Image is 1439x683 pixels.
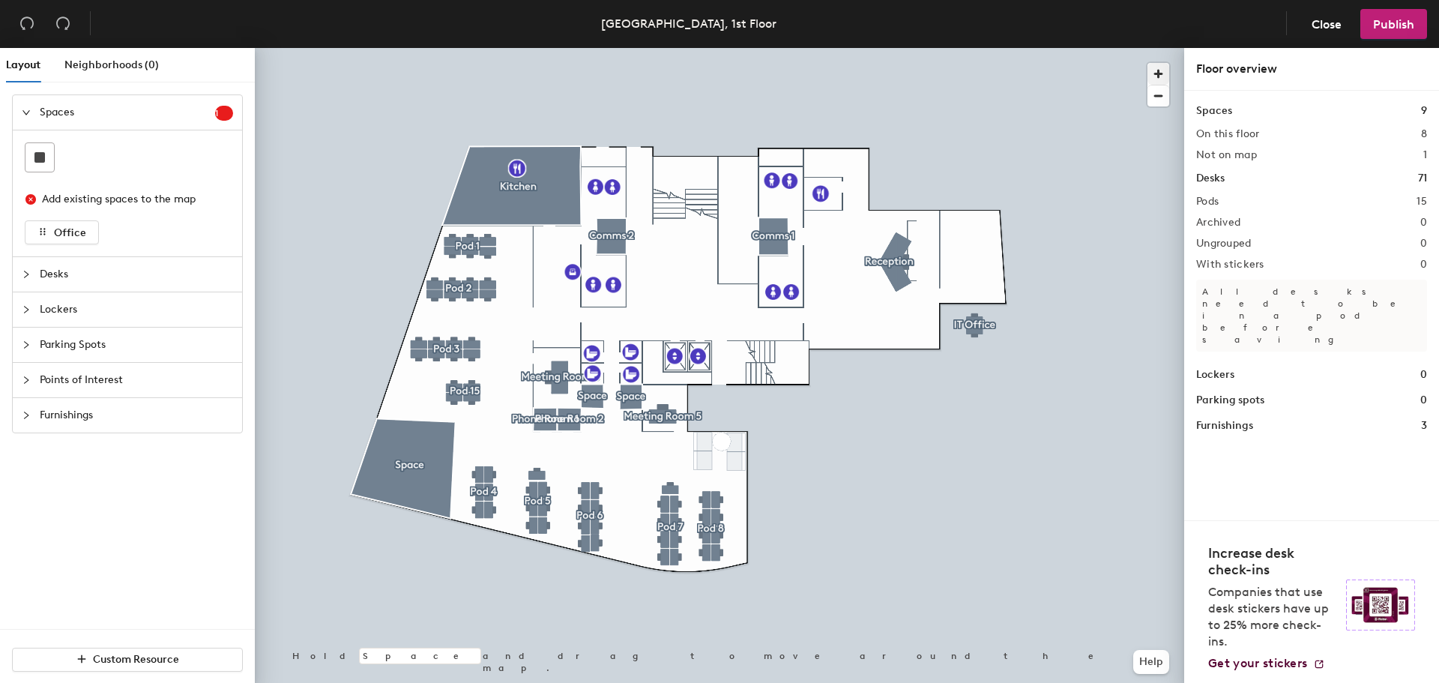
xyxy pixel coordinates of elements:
[1196,418,1253,434] h1: Furnishings
[1196,259,1264,271] h2: With stickers
[1196,367,1234,383] h1: Lockers
[1421,103,1427,119] h1: 9
[1196,60,1427,78] div: Floor overview
[40,292,233,327] span: Lockers
[1360,9,1427,39] button: Publish
[1196,103,1232,119] h1: Spaces
[1421,418,1427,434] h1: 3
[54,226,86,239] span: Office
[40,95,215,130] span: Spaces
[1420,392,1427,409] h1: 0
[64,58,159,71] span: Neighborhoods (0)
[1208,584,1337,650] p: Companies that use desk stickers have up to 25% more check-ins.
[1196,170,1225,187] h1: Desks
[1346,580,1415,631] img: Sticker logo
[25,220,99,244] button: Office
[1421,128,1427,140] h2: 8
[12,9,42,39] button: Undo (⌘ + Z)
[40,363,233,397] span: Points of Interest
[22,108,31,117] span: expanded
[12,648,243,672] button: Custom Resource
[1417,196,1427,208] h2: 15
[48,9,78,39] button: Redo (⌘ + ⇧ + Z)
[6,58,40,71] span: Layout
[1133,650,1169,674] button: Help
[1196,128,1260,140] h2: On this floor
[22,376,31,385] span: collapsed
[1196,149,1257,161] h2: Not on map
[1196,392,1264,409] h1: Parking spots
[1196,196,1219,208] h2: Pods
[1423,149,1427,161] h2: 1
[40,257,233,292] span: Desks
[42,191,220,208] div: Add existing spaces to the map
[22,411,31,420] span: collapsed
[1420,217,1427,229] h2: 0
[22,270,31,279] span: collapsed
[1196,238,1252,250] h2: Ungrouped
[1299,9,1354,39] button: Close
[1373,17,1414,31] span: Publish
[215,108,233,118] span: 1
[40,328,233,362] span: Parking Spots
[1420,259,1427,271] h2: 0
[93,653,179,666] span: Custom Resource
[1196,280,1427,352] p: All desks need to be in a pod before saving
[1208,545,1337,578] h4: Increase desk check-ins
[1420,367,1427,383] h1: 0
[1196,217,1240,229] h2: Archived
[25,194,36,205] span: close-circle
[40,398,233,433] span: Furnishings
[1312,17,1342,31] span: Close
[601,14,776,33] div: [GEOGRAPHIC_DATA], 1st Floor
[1420,238,1427,250] h2: 0
[1208,656,1325,671] a: Get your stickers
[215,106,233,121] sup: 1
[1208,656,1307,670] span: Get your stickers
[22,305,31,314] span: collapsed
[22,340,31,349] span: collapsed
[1418,170,1427,187] h1: 71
